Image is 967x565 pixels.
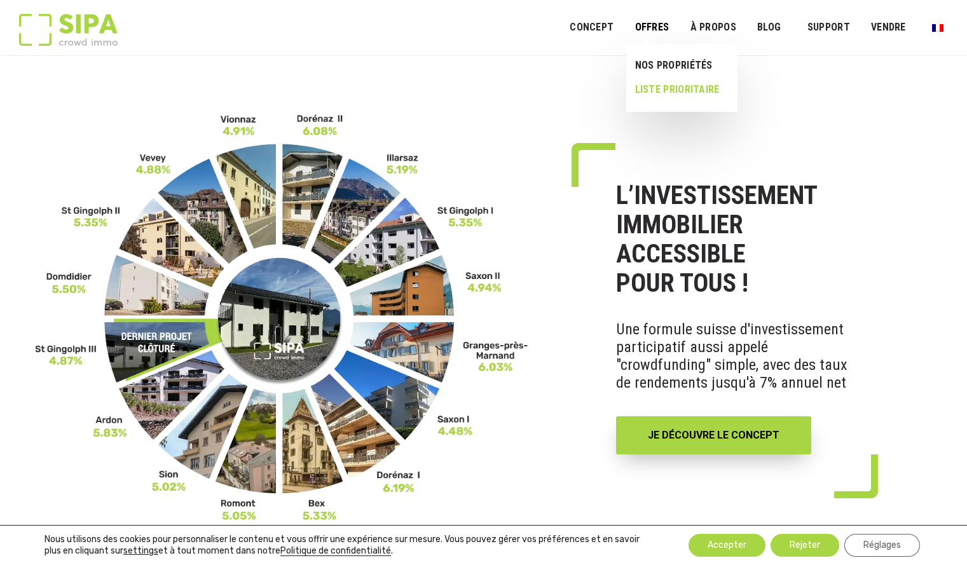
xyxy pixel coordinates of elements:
[626,78,727,102] a: LISTE PRIORITAIRE
[924,15,952,39] a: Passer à
[561,13,622,42] a: Concept
[45,534,657,557] p: Nous utilisons des cookies pour personnaliser le contenu et vous offrir une expérience sur mesure...
[799,13,858,42] a: SUPPORT
[35,113,529,522] img: FR-_3__11zon
[616,181,850,298] h1: L’INVESTISSEMENT IMMOBILIER ACCESSIBLE POUR TOUS !
[771,534,839,557] button: Rejeter
[123,545,158,557] button: settings
[280,545,391,556] a: Politique de confidentialité
[844,534,920,557] button: Réglages
[689,534,765,557] button: Accepter
[682,13,744,42] a: À PROPOS
[570,11,948,43] nav: Menu principal
[749,13,790,42] a: Blog
[616,311,850,401] p: Une formule suisse d'investissement participatif aussi appelé "crowdfunding" simple, avec des tau...
[626,13,677,42] a: OFFRES
[616,416,811,454] a: JE DÉCOUVRE LE CONCEPT
[626,53,727,78] a: NOS PROPRIÉTÉS
[932,24,943,32] img: Français
[863,13,914,42] a: VENDRE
